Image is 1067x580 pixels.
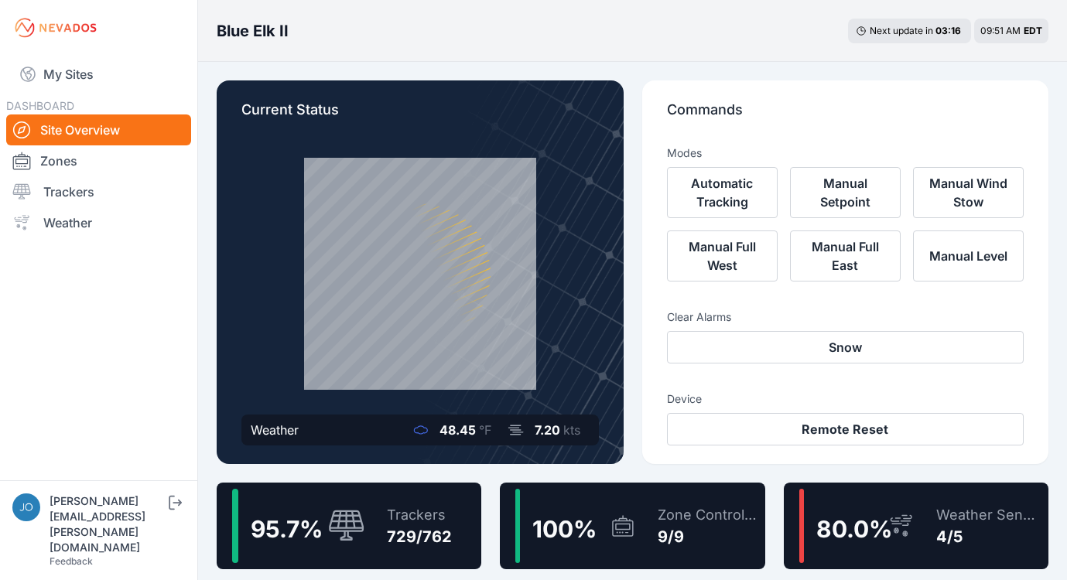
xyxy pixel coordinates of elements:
[870,25,933,36] span: Next update in
[479,422,491,438] span: °F
[913,230,1024,281] button: Manual Level
[667,167,778,218] button: Automatic Tracking
[217,483,481,569] a: 95.7%Trackers729/762
[6,207,191,238] a: Weather
[790,167,901,218] button: Manual Setpoint
[667,99,1024,133] p: Commands
[439,422,476,438] span: 48.45
[936,504,1042,526] div: Weather Sensors
[217,20,289,42] h3: Blue Elk II
[251,515,323,543] span: 95.7 %
[6,56,191,93] a: My Sites
[658,504,758,526] div: Zone Controllers
[667,145,702,161] h3: Modes
[6,99,74,112] span: DASHBOARD
[387,526,452,548] div: 729/762
[500,483,764,569] a: 100%Zone Controllers9/9
[667,331,1024,363] button: Snow
[50,555,93,567] a: Feedback
[658,526,758,548] div: 9/9
[12,15,99,40] img: Nevados
[387,504,452,526] div: Trackers
[784,483,1048,569] a: 80.0%Weather Sensors4/5
[6,176,191,207] a: Trackers
[790,230,901,281] button: Manual Full East
[980,25,1021,36] span: 09:51 AM
[1024,25,1042,36] span: EDT
[532,515,597,543] span: 100 %
[935,25,963,37] div: 03 : 16
[535,422,560,438] span: 7.20
[913,167,1024,218] button: Manual Wind Stow
[667,230,778,281] button: Manual Full West
[563,422,580,438] span: kts
[667,413,1024,445] button: Remote Reset
[251,421,299,439] div: Weather
[667,309,1024,325] h3: Clear Alarms
[50,493,166,555] div: [PERSON_NAME][EMAIL_ADDRESS][PERSON_NAME][DOMAIN_NAME]
[816,515,892,543] span: 80.0 %
[667,391,1024,407] h3: Device
[241,99,599,133] p: Current Status
[217,11,289,51] nav: Breadcrumb
[6,145,191,176] a: Zones
[936,526,1042,548] div: 4/5
[6,114,191,145] a: Site Overview
[12,493,40,521] img: joe.mikula@nevados.solar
